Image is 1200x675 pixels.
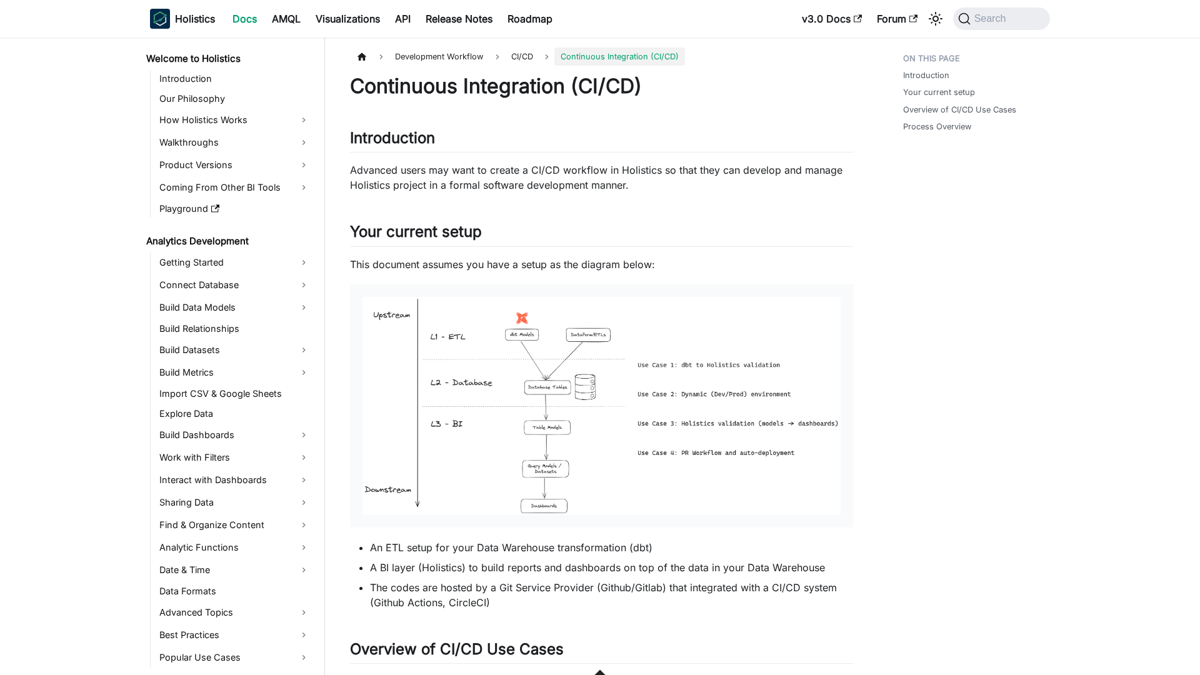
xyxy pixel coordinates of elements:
[156,275,314,295] a: Connect Database
[156,132,314,152] a: Walkthroughs
[142,232,314,250] a: Analytics Development
[350,257,853,272] p: This document assumes you have a setup as the diagram below:
[156,90,314,107] a: Our Philosophy
[350,222,853,246] h2: Your current setup
[156,362,314,382] a: Build Metrics
[175,11,215,26] b: Holistics
[150,9,170,29] img: Holistics
[142,50,314,67] a: Welcome to Holistics
[156,582,314,600] a: Data Formats
[156,405,314,422] a: Explore Data
[156,297,314,317] a: Build Data Models
[903,86,975,98] a: Your current setup
[903,69,949,81] a: Introduction
[953,7,1050,30] button: Search (Command+K)
[350,129,853,152] h2: Introduction
[350,47,374,66] a: Home page
[500,9,560,29] a: Roadmap
[156,560,314,580] a: Date & Time
[156,625,314,645] a: Best Practices
[156,602,314,622] a: Advanced Topics
[225,9,264,29] a: Docs
[389,47,489,66] span: Development Workflow
[903,104,1016,116] a: Overview of CI/CD Use Cases
[308,9,387,29] a: Visualizations
[387,9,418,29] a: API
[156,110,314,130] a: How Holistics Works
[150,9,215,29] a: HolisticsHolisticsHolistics
[350,640,853,664] h2: Overview of CI/CD Use Cases
[156,647,314,667] a: Popular Use Cases
[156,70,314,87] a: Introduction
[156,155,314,175] a: Product Versions
[418,9,500,29] a: Release Notes
[903,121,971,132] a: Process Overview
[156,200,314,217] a: Playground
[156,447,314,467] a: Work with Filters
[554,47,685,66] span: Continuous Integration (CI/CD)
[505,47,539,66] span: CI/CD
[156,340,314,360] a: Build Datasets
[926,9,946,29] button: Switch between dark and light mode (currently system mode)
[137,37,325,675] nav: Docs sidebar
[156,252,314,272] a: Getting Started
[156,425,314,445] a: Build Dashboards
[156,492,314,512] a: Sharing Data
[370,560,853,575] li: A BI layer (Holistics) to build reports and dashboards on top of the data in your Data Warehouse
[156,320,314,337] a: Build Relationships
[156,537,314,557] a: Analytic Functions
[350,162,853,192] p: Advanced users may want to create a CI/CD workflow in Holistics so that they can develop and mana...
[156,470,314,490] a: Interact with Dashboards
[869,9,925,29] a: Forum
[370,540,853,555] li: An ETL setup for your Data Warehouse transformation (dbt)
[362,297,841,515] img: CI/CD Overview Setup
[264,9,308,29] a: AMQL
[156,515,314,535] a: Find & Organize Content
[350,74,853,99] h1: Continuous Integration (CI/CD)
[370,580,853,610] li: The codes are hosted by a Git Service Provider (Github/Gitlab) that integrated with a CI/CD syste...
[156,177,314,197] a: Coming From Other BI Tools
[794,9,869,29] a: v3.0 Docs
[350,47,853,66] nav: Breadcrumbs
[156,385,314,402] a: Import CSV & Google Sheets
[971,13,1014,24] span: Search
